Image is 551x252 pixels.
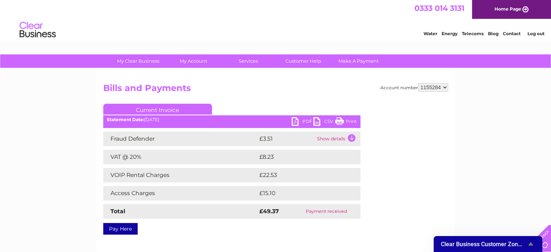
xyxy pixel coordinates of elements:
a: PDF [292,117,313,128]
a: 0333 014 3131 [414,4,464,13]
a: Services [218,54,278,68]
button: Show survey - Clear Business Customer Zone Survey [441,240,535,248]
td: Fraud Defender [103,132,258,146]
a: Water [423,31,437,36]
strong: £49.37 [259,208,279,215]
div: Account number [380,83,448,92]
strong: Total [110,208,125,215]
td: £3.51 [258,132,315,146]
a: Pay Here [103,223,138,235]
td: Show details [315,132,360,146]
a: Print [335,117,357,128]
a: My Clear Business [108,54,168,68]
td: £15.10 [258,186,345,201]
a: My Account [163,54,223,68]
td: £22.53 [258,168,346,182]
td: £8.23 [258,150,343,164]
td: Access Charges [103,186,258,201]
div: [DATE] [103,117,360,122]
a: Blog [488,31,498,36]
a: Log out [527,31,544,36]
a: Telecoms [462,31,484,36]
a: Current Invoice [103,104,212,115]
h2: Bills and Payments [103,83,448,97]
a: Customer Help [274,54,333,68]
a: Energy [442,31,458,36]
b: Statement Date: [107,117,144,122]
img: logo.png [19,19,56,41]
div: Clear Business is a trading name of Verastar Limited (registered in [GEOGRAPHIC_DATA] No. 3667643... [105,4,447,35]
a: Make A Payment [329,54,388,68]
td: VOIP Rental Charges [103,168,258,182]
a: CSV [313,117,335,128]
td: Payment received [292,204,360,219]
a: Contact [503,31,521,36]
td: VAT @ 20% [103,150,258,164]
span: Clear Business Customer Zone Survey [441,241,526,248]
